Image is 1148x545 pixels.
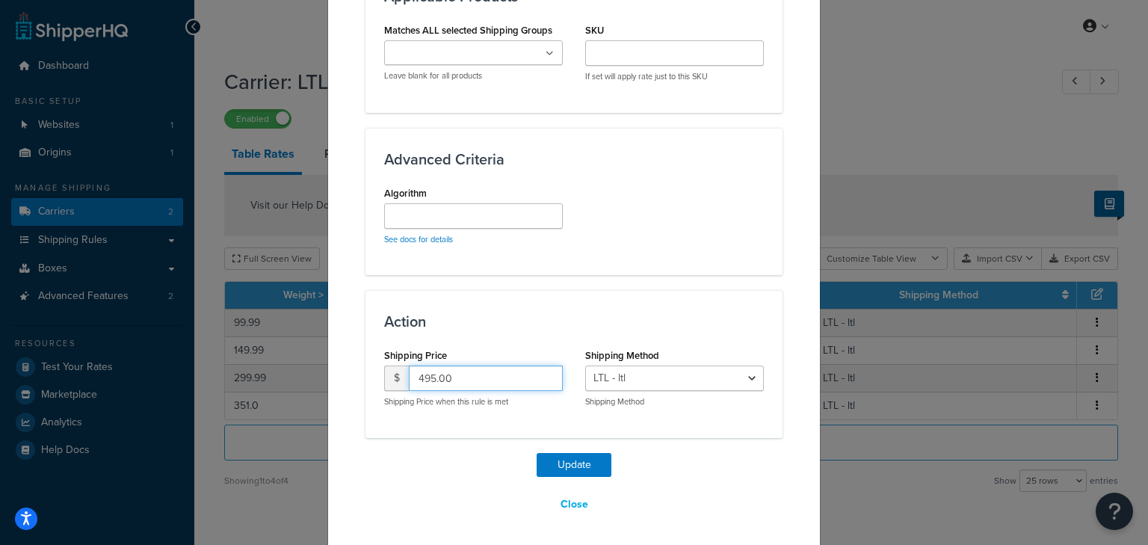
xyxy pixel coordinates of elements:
p: If set will apply rate just to this SKU [585,71,764,82]
p: Leave blank for all products [384,70,563,81]
label: Shipping Method [585,350,659,361]
p: Shipping Price when this rule is met [384,396,563,407]
span: $ [384,366,409,391]
button: Update [537,453,611,477]
h3: Advanced Criteria [384,151,764,167]
label: Algorithm [384,188,427,199]
p: Shipping Method [585,396,764,407]
label: Matches ALL selected Shipping Groups [384,25,552,36]
a: See docs for details [384,233,453,245]
h3: Action [384,313,764,330]
button: Close [551,492,598,517]
label: Shipping Price [384,350,447,361]
label: SKU [585,25,604,36]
